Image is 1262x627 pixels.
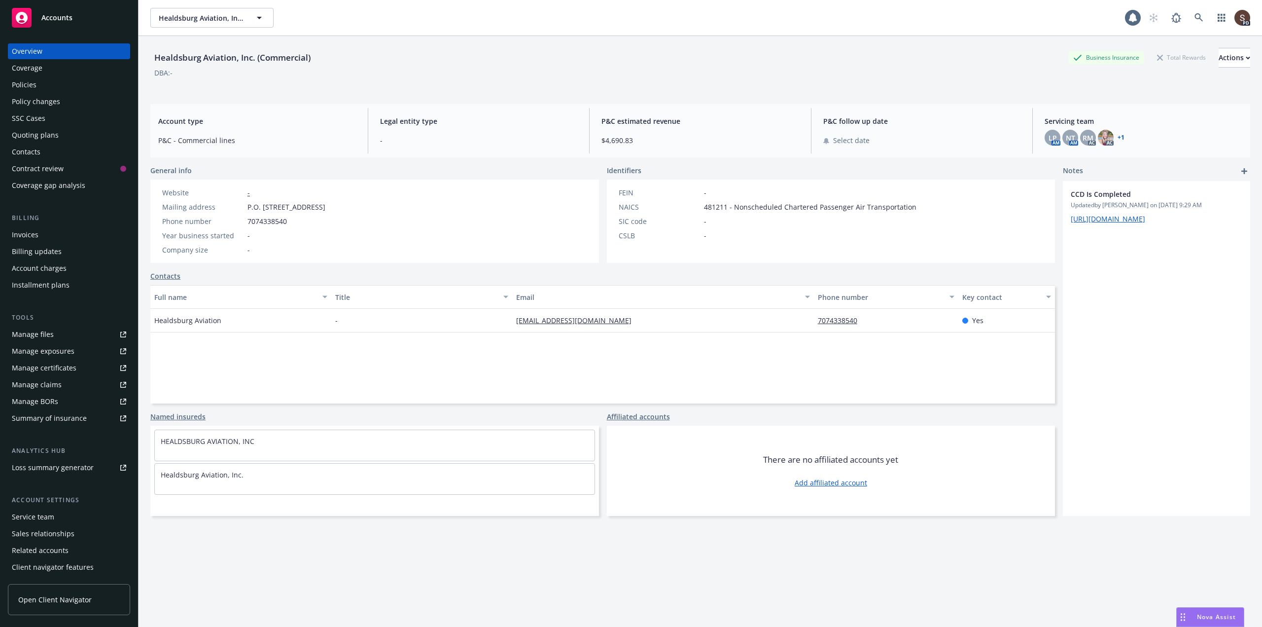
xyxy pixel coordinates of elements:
a: Sales relationships [8,526,130,542]
div: Summary of insurance [12,410,87,426]
div: Company size [162,245,244,255]
div: Business Insurance [1068,51,1144,64]
div: Loss summary generator [12,460,94,476]
div: Phone number [818,292,944,302]
span: - [335,315,338,326]
span: - [704,216,706,226]
a: Policies [8,77,130,93]
a: Related accounts [8,543,130,558]
div: SIC code [619,216,700,226]
a: Service team [8,509,130,525]
span: Open Client Navigator [18,594,92,605]
span: Identifiers [607,165,641,176]
button: Full name [150,285,331,309]
span: - [704,230,706,241]
div: Total Rewards [1152,51,1211,64]
a: Contacts [8,144,130,160]
button: Phone number [814,285,959,309]
a: Invoices [8,227,130,243]
span: Updated by [PERSON_NAME] on [DATE] 9:29 AM [1071,201,1242,210]
span: 7074338540 [247,216,287,226]
div: Contacts [12,144,40,160]
div: SSC Cases [12,111,45,126]
div: Service team [12,509,54,525]
span: 481211 - Nonscheduled Chartered Passenger Air Transportation [704,202,916,212]
span: - [704,187,706,198]
a: SSC Cases [8,111,130,126]
span: $4,690.83 [601,135,799,146]
a: Installment plans [8,277,130,293]
div: Invoices [12,227,38,243]
a: Switch app [1212,8,1231,28]
button: Key contact [958,285,1055,309]
div: Billing [8,213,130,223]
a: Client navigator features [8,559,130,575]
span: Nova Assist [1197,613,1236,621]
div: Tools [8,313,130,323]
div: Quoting plans [12,127,59,143]
div: FEIN [619,187,700,198]
a: Contract review [8,161,130,177]
button: Title [331,285,512,309]
div: Account charges [12,260,67,276]
a: Contacts [150,271,180,281]
span: P&C estimated revenue [601,116,799,126]
div: Overview [12,43,42,59]
a: Summary of insurance [8,410,130,426]
div: Policies [12,77,36,93]
div: DBA: - [154,68,173,78]
a: - [247,188,250,197]
a: Report a Bug [1166,8,1186,28]
span: P&C follow up date [823,116,1021,126]
a: Billing updates [8,244,130,259]
span: - [247,230,250,241]
span: Accounts [41,14,72,22]
div: Analytics hub [8,446,130,456]
a: Manage BORs [8,394,130,409]
div: Manage claims [12,377,62,393]
div: Phone number [162,216,244,226]
div: Coverage [12,60,42,76]
a: Quoting plans [8,127,130,143]
div: Email [516,292,799,302]
div: Key contact [962,292,1040,302]
a: Start snowing [1144,8,1163,28]
a: Loss summary generator [8,460,130,476]
a: 7074338540 [818,316,865,325]
a: add [1238,165,1250,177]
button: Email [512,285,814,309]
a: Account charges [8,260,130,276]
span: - [247,245,250,255]
a: Coverage gap analysis [8,178,130,193]
div: Actions [1219,48,1250,67]
span: There are no affiliated accounts yet [763,454,898,466]
span: Healdsburg Aviation, Inc. (Commercial) [159,13,244,23]
div: Related accounts [12,543,69,558]
a: Named insureds [150,411,206,422]
span: Manage exposures [8,343,130,359]
span: Legal entity type [380,116,578,126]
div: Website [162,187,244,198]
a: Coverage [8,60,130,76]
a: Search [1189,8,1209,28]
div: Mailing address [162,202,244,212]
img: photo [1098,130,1114,146]
div: Installment plans [12,277,70,293]
div: Sales relationships [12,526,74,542]
a: HEALDSBURG AVIATION, INC [161,437,254,446]
div: Healdsburg Aviation, Inc. (Commercial) [150,51,315,64]
div: CCD Is CompletedUpdatedby [PERSON_NAME] on [DATE] 9:29 AM[URL][DOMAIN_NAME] [1063,181,1250,232]
a: Accounts [8,4,130,32]
a: Policy changes [8,94,130,110]
span: Notes [1063,165,1083,177]
div: Billing updates [12,244,62,259]
span: NT [1066,133,1075,143]
a: [URL][DOMAIN_NAME] [1071,214,1145,223]
a: Overview [8,43,130,59]
div: Full name [154,292,316,302]
div: Coverage gap analysis [12,178,85,193]
div: Client navigator features [12,559,94,575]
div: Manage BORs [12,394,58,409]
span: - [380,135,578,146]
a: [EMAIL_ADDRESS][DOMAIN_NAME] [516,316,639,325]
